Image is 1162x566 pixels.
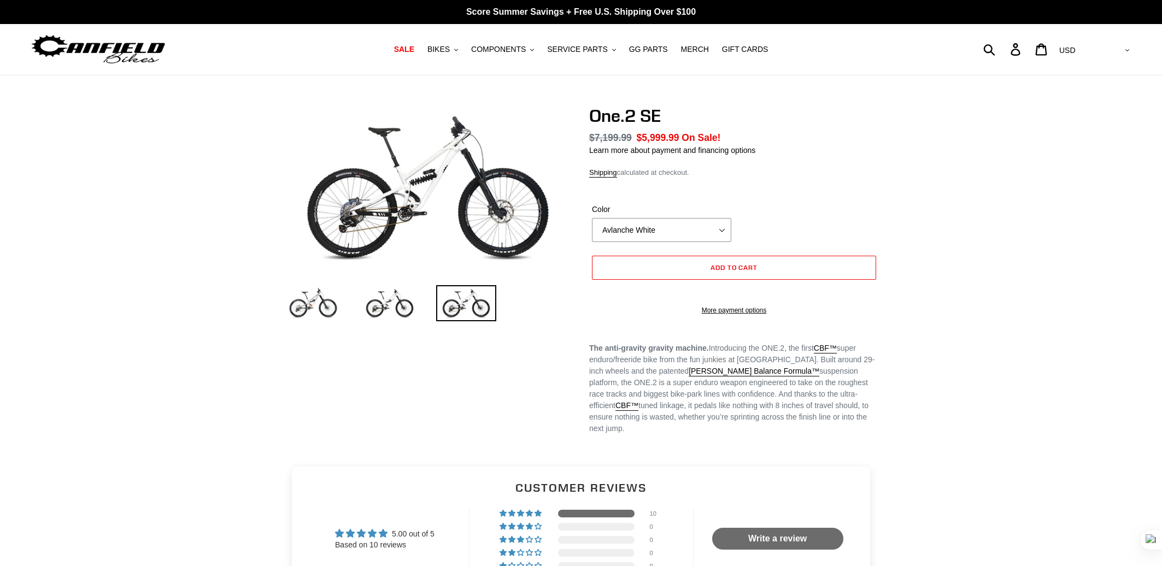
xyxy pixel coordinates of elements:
[592,204,731,215] label: Color
[335,540,435,551] div: Based on 10 reviews
[592,256,876,280] button: Add to cart
[589,132,632,143] s: $7,199.99
[722,45,768,54] span: GIFT CARDS
[711,263,758,272] span: Add to cart
[589,344,709,352] strong: The anti-gravity gravity machine.
[589,146,755,155] a: Learn more about payment and financing options
[301,480,861,496] h2: Customer Reviews
[592,305,876,315] a: More payment options
[389,42,420,57] a: SALE
[436,285,496,321] img: Load image into Gallery viewer, One.2 SE
[360,285,420,321] img: Load image into Gallery viewer, One.2 SE
[30,32,167,67] img: Canfield Bikes
[589,167,879,178] div: calculated at checkout.
[589,168,617,178] a: Shipping
[676,42,714,57] a: MERCH
[814,344,837,353] a: CBF™
[589,105,879,126] h1: One.2 SE
[589,343,879,434] p: super enduro/freeride bike from the fun junkies at [GEOGRAPHIC_DATA]. Built around 29-inch wheels...
[589,367,868,433] span: suspension platform, the ONE.2 is a super enduro weapon engineered to take on the roughest race t...
[682,131,720,145] span: On Sale!
[717,42,774,57] a: GIFT CARDS
[392,529,435,538] span: 5.00 out of 5
[712,528,843,550] a: Write a review
[394,45,414,54] span: SALE
[681,45,709,54] span: MERCH
[471,45,526,54] span: COMPONENTS
[615,401,638,411] a: CBF™
[650,510,663,517] div: 10
[500,510,543,517] div: 100% (10) reviews with 5 star rating
[542,42,621,57] button: SERVICE PARTS
[689,367,819,376] a: [PERSON_NAME] Balance Formula™
[547,45,607,54] span: SERVICE PARTS
[989,37,1017,61] input: Search
[427,45,450,54] span: BIKES
[422,42,463,57] button: BIKES
[466,42,539,57] button: COMPONENTS
[624,42,673,57] a: GG PARTS
[629,45,668,54] span: GG PARTS
[709,344,814,352] span: Introducing the ONE.2, the first
[637,132,679,143] span: $5,999.99
[335,527,435,540] div: Average rating is 5.00 stars
[283,285,343,321] img: Load image into Gallery viewer, One.2 SE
